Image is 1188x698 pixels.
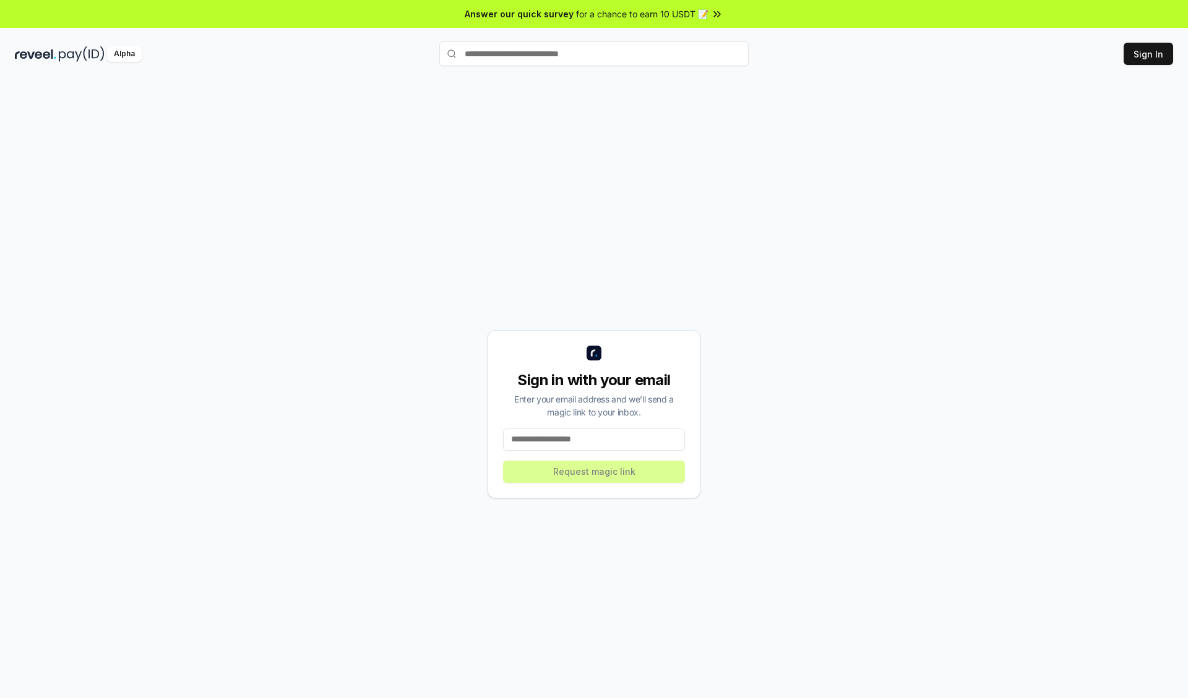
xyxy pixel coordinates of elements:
span: Answer our quick survey [465,7,574,20]
div: Alpha [107,46,142,62]
img: logo_small [587,346,601,360]
div: Sign in with your email [503,370,685,390]
img: pay_id [59,46,105,62]
div: Enter your email address and we’ll send a magic link to your inbox. [503,393,685,419]
button: Sign In [1124,43,1173,65]
img: reveel_dark [15,46,56,62]
span: for a chance to earn 10 USDT 📝 [576,7,708,20]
